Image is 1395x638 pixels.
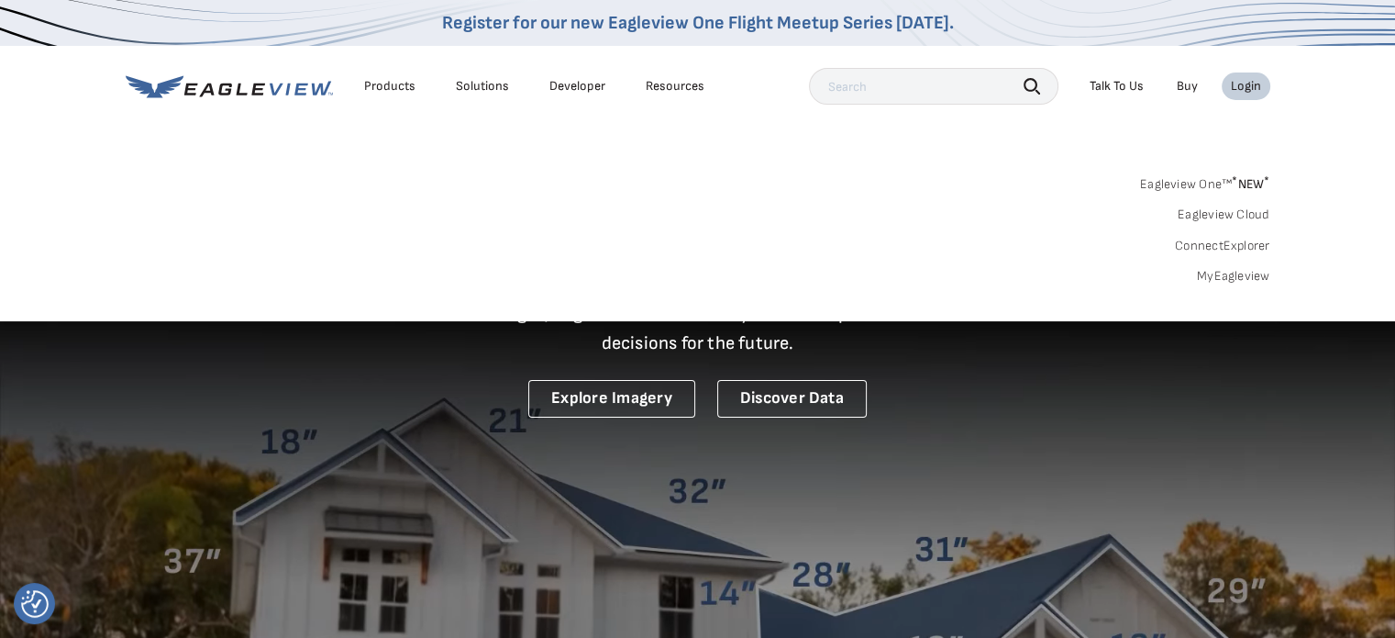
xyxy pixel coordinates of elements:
a: Explore Imagery [528,380,695,418]
img: Revisit consent button [21,590,49,618]
a: MyEagleview [1197,268,1270,285]
a: Eagleview Cloud [1178,207,1270,223]
a: Developer [549,78,605,95]
div: Resources [646,78,704,95]
a: Eagleview One™*NEW* [1140,171,1270,192]
a: Register for our new Eagleview One Flight Meetup Series [DATE]. [442,12,954,34]
div: Talk To Us [1090,78,1144,95]
div: Solutions [456,78,509,95]
div: Login [1231,78,1261,95]
a: Buy [1177,78,1198,95]
input: Search [809,68,1058,105]
button: Consent Preferences [21,590,49,618]
a: Discover Data [717,380,867,418]
a: ConnectExplorer [1175,238,1270,254]
div: Products [364,78,415,95]
span: NEW [1232,176,1269,192]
